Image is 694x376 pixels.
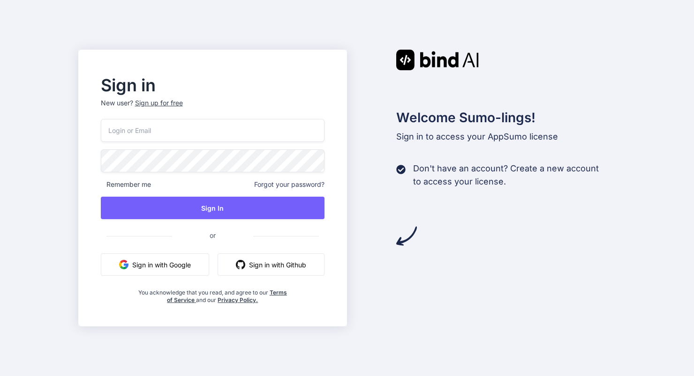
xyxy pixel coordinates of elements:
button: Sign In [101,197,325,219]
div: You acknowledge that you read, and agree to our and our [138,283,287,304]
input: Login or Email [101,119,325,142]
img: google [119,260,128,269]
button: Sign in with Google [101,253,209,276]
p: Don't have an account? Create a new account to access your license. [413,162,599,188]
span: Remember me [101,180,151,189]
img: github [236,260,245,269]
button: Sign in with Github [218,253,324,276]
p: Sign in to access your AppSumo license [396,130,616,143]
a: Terms of Service [167,289,287,303]
span: or [172,224,253,247]
h2: Welcome Sumo-lings! [396,108,616,127]
div: Sign up for free [135,98,183,108]
p: New user? [101,98,325,119]
h2: Sign in [101,78,325,93]
img: Bind AI logo [396,50,479,70]
img: arrow [396,226,417,246]
span: Forgot your password? [254,180,324,189]
a: Privacy Policy. [218,296,258,303]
